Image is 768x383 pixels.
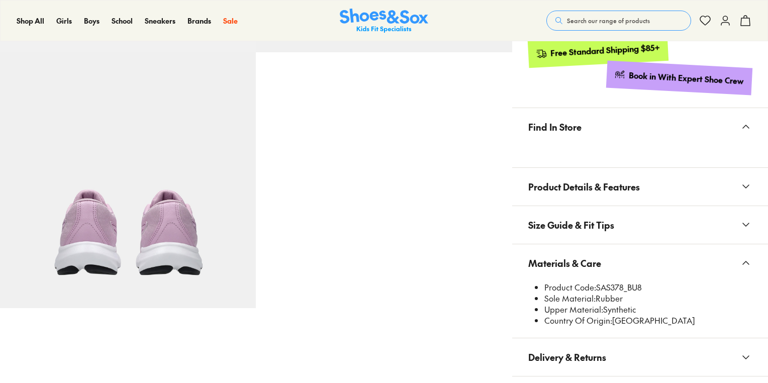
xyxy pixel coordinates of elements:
[512,168,768,206] button: Product Details & Features
[606,60,752,95] a: Book in With Expert Shoe Crew
[544,293,596,304] span: Sole Material:
[550,42,660,58] div: Free Standard Shipping $85+
[340,9,428,33] img: SNS_Logo_Responsive.svg
[544,282,752,293] li: SAS378_BU8
[546,11,691,31] button: Search our range of products
[512,108,768,146] button: Find In Store
[512,338,768,376] button: Delivery & Returns
[56,16,72,26] a: Girls
[528,342,606,372] span: Delivery & Returns
[145,16,175,26] a: Sneakers
[512,244,768,282] button: Materials & Care
[84,16,100,26] a: Boys
[527,34,668,68] a: Free Standard Shipping $85+
[528,248,601,278] span: Materials & Care
[223,16,238,26] a: Sale
[544,315,612,326] span: Country Of Origin:
[528,146,752,155] iframe: Find in Store
[340,9,428,33] a: Shoes & Sox
[544,293,752,304] li: Rubber
[528,210,614,240] span: Size Guide & Fit Tips
[544,304,603,315] span: Upper Material:
[544,304,752,315] li: Synthetic
[629,70,744,87] div: Book in With Expert Shoe Crew
[544,315,752,326] li: [GEOGRAPHIC_DATA]
[544,281,596,293] span: Product Code:
[528,112,582,142] span: Find In Store
[112,16,133,26] a: School
[512,206,768,244] button: Size Guide & Fit Tips
[567,16,650,25] span: Search our range of products
[17,16,44,26] a: Shop All
[187,16,211,26] a: Brands
[528,172,640,202] span: Product Details & Features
